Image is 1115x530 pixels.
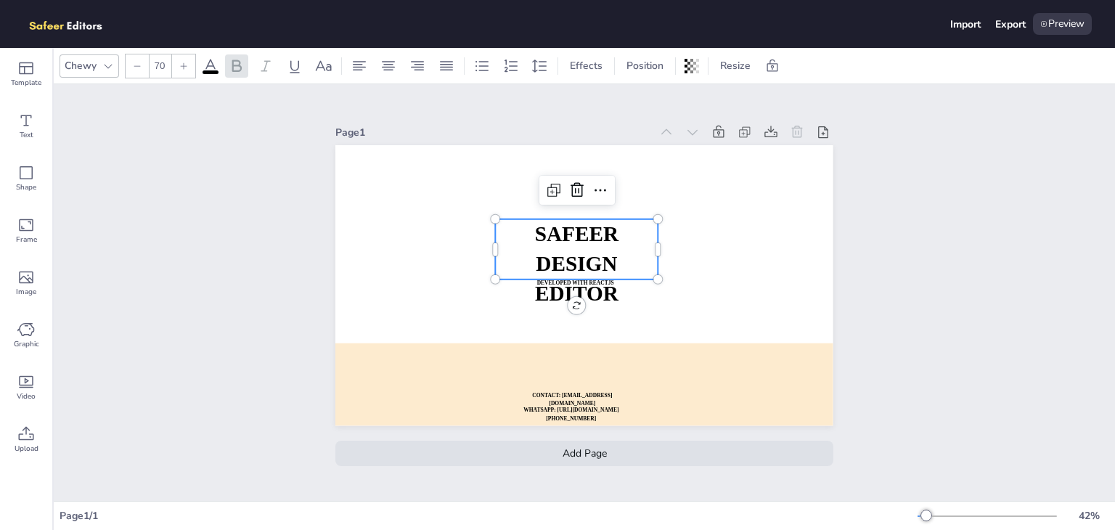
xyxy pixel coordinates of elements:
strong: WHATSAPP: [URL][DOMAIN_NAME][PHONE_NUMBER] [523,407,618,422]
span: Graphic [14,338,39,350]
strong: DEVELOPED WITH REACTJS [537,280,614,285]
span: Frame [16,234,37,245]
div: Preview [1033,13,1092,35]
div: Page 1 [335,126,650,139]
div: Page 1 / 1 [60,509,918,523]
span: Image [16,286,36,298]
img: logo.png [23,13,123,35]
div: 42 % [1071,509,1106,523]
span: Video [17,391,36,402]
span: Upload [15,443,38,454]
div: Export [995,17,1026,31]
strong: SAFEER [535,222,618,245]
strong: CONTACT: [EMAIL_ADDRESS][DOMAIN_NAME] [533,392,613,407]
span: Shape [16,182,36,193]
span: Position [624,59,666,73]
span: Effects [567,59,605,73]
div: Add Page [335,441,833,466]
div: Import [950,17,981,31]
div: Chewy [62,56,99,76]
span: Resize [717,59,753,73]
span: Template [11,77,41,89]
span: Text [20,129,33,141]
strong: DESIGN EDITOR [535,252,618,305]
